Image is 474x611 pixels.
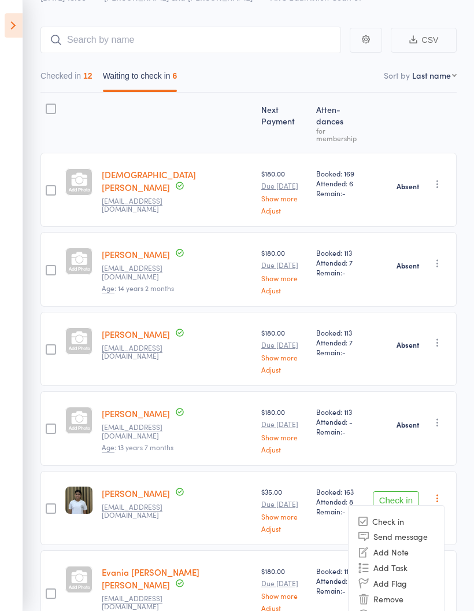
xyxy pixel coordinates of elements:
[102,487,170,499] a: [PERSON_NAME]
[102,344,177,360] small: abhishek.madan@gmail.com
[349,544,444,560] li: Add Note
[412,69,451,81] div: Last name
[397,340,419,349] strong: Absent
[349,575,444,591] li: Add Flag
[261,420,307,428] small: Due [DATE]
[342,347,346,357] span: -
[102,283,174,293] span: : 14 years 2 months
[102,328,170,340] a: [PERSON_NAME]
[342,426,346,436] span: -
[261,327,307,373] div: $180.00
[316,127,364,142] div: for membership
[316,337,364,347] span: Attended: 7
[102,442,173,452] span: : 13 years 7 months
[342,586,346,595] span: -
[102,197,177,214] small: Sriharigokina@gmail.com
[349,591,444,606] li: Remove
[391,28,457,53] button: CSV
[40,27,341,53] input: Search by name
[65,487,92,514] img: image1750465366.png
[261,182,307,190] small: Due [DATE]
[384,69,410,81] label: Sort by
[261,433,307,441] a: Show more
[40,65,92,92] button: Checked in12
[261,500,307,508] small: Due [DATE]
[312,98,368,148] div: Atten­dances
[316,267,364,277] span: Remain:
[261,341,307,349] small: Due [DATE]
[397,261,419,270] strong: Absent
[261,207,307,214] a: Adjust
[261,194,307,202] a: Show more
[102,594,177,611] small: Aparnathms@gmail.com
[261,286,307,294] a: Adjust
[102,168,196,193] a: [DEMOGRAPHIC_DATA][PERSON_NAME]
[373,491,419,510] button: Check in
[83,71,92,80] div: 12
[261,274,307,282] a: Show more
[102,264,177,281] small: gau.cbe@gmail.com
[342,188,346,198] span: -
[316,496,364,506] span: Attended: 8
[316,188,364,198] span: Remain:
[316,248,364,257] span: Booked: 113
[342,506,346,516] span: -
[261,446,307,453] a: Adjust
[102,423,177,440] small: Muthukumarduraimani@gmail.com
[316,168,364,178] span: Booked: 169
[102,248,170,260] a: [PERSON_NAME]
[102,503,177,520] small: prabhu.mb@gmail.com
[316,407,364,417] span: Booked: 113
[261,261,307,269] small: Due [DATE]
[261,525,307,532] a: Adjust
[261,168,307,214] div: $180.00
[316,347,364,357] span: Remain:
[349,514,444,528] li: Check in
[316,327,364,337] span: Booked: 113
[261,248,307,293] div: $180.00
[257,98,312,148] div: Next Payment
[261,407,307,452] div: $180.00
[349,528,444,544] li: Send message
[173,71,177,80] div: 6
[316,178,364,188] span: Attended: 6
[342,267,346,277] span: -
[316,257,364,267] span: Attended: 7
[316,566,364,576] span: Booked: 112
[261,366,307,373] a: Adjust
[316,487,364,496] span: Booked: 163
[316,417,364,426] span: Attended: -
[261,513,307,520] a: Show more
[316,426,364,436] span: Remain:
[316,586,364,595] span: Remain:
[102,407,170,419] a: [PERSON_NAME]
[397,420,419,429] strong: Absent
[349,560,444,575] li: Add Task
[397,182,419,191] strong: Absent
[103,65,177,92] button: Waiting to check in6
[102,566,199,591] a: Evania [PERSON_NAME] [PERSON_NAME]
[316,506,364,516] span: Remain:
[261,487,307,532] div: $35.00
[261,354,307,361] a: Show more
[316,576,364,586] span: Attended: 8
[261,579,307,587] small: Due [DATE]
[261,592,307,599] a: Show more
